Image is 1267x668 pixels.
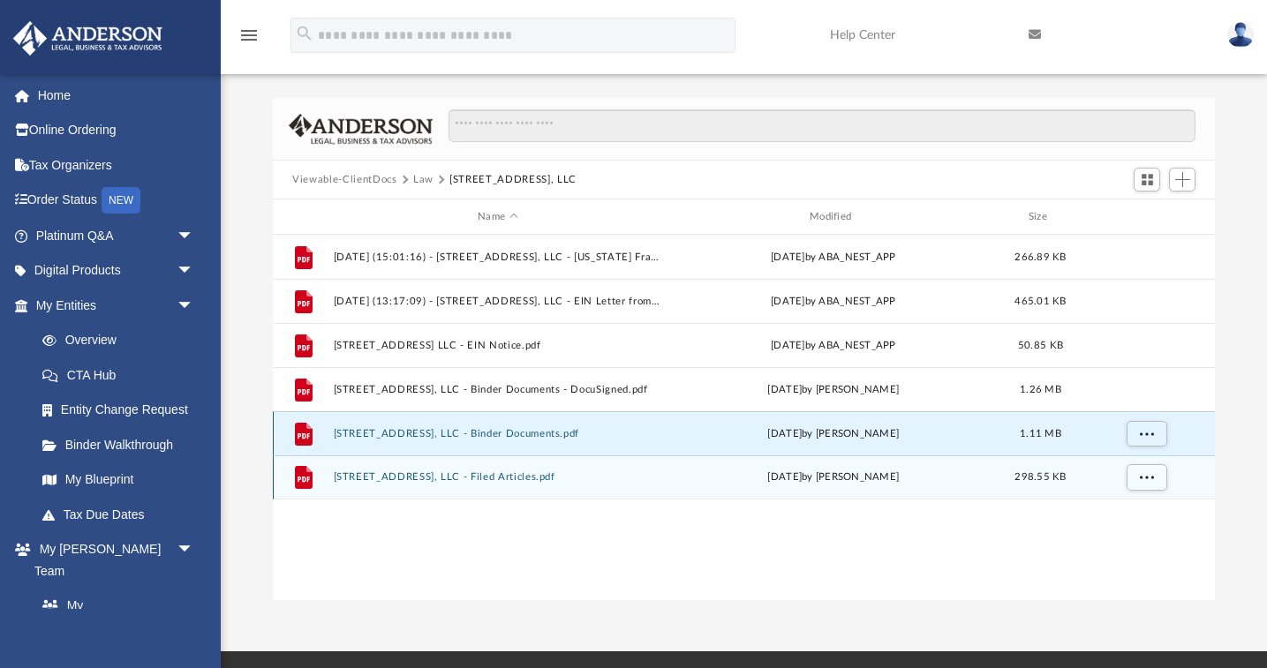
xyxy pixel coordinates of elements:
[1127,464,1167,491] button: More options
[25,393,221,428] a: Entity Change Request
[25,323,221,358] a: Overview
[238,25,260,46] i: menu
[1169,168,1195,192] button: Add
[12,288,221,323] a: My Entitiesarrow_drop_down
[1227,22,1254,48] img: User Pic
[1015,252,1067,262] span: 266.89 KB
[1084,209,1208,225] div: id
[449,172,577,188] button: [STREET_ADDRESS], LLC
[25,589,203,667] a: My [PERSON_NAME] Team
[669,382,998,398] div: [DATE] by [PERSON_NAME]
[1015,472,1067,482] span: 298.55 KB
[1127,421,1167,447] button: More options
[669,469,998,485] div: [DATE] by [PERSON_NAME]
[12,253,221,289] a: Digital Productsarrow_drop_down
[177,218,212,254] span: arrow_drop_down
[12,532,212,589] a: My [PERSON_NAME] Teamarrow_drop_down
[413,172,434,188] button: Law
[1018,341,1063,350] span: 50.85 KB
[1006,209,1076,225] div: Size
[177,532,212,568] span: arrow_drop_down
[669,209,998,225] div: Modified
[669,338,998,354] div: [DATE] by ABA_NEST_APP
[12,113,221,148] a: Online Ordering
[334,428,662,439] button: [STREET_ADDRESS], LLC - Binder Documents.pdf
[334,251,662,263] button: [DATE] (15:01:16) - [STREET_ADDRESS], LLC - [US_STATE] Franchise from [US_STATE] Comptroller.pdf
[25,427,221,462] a: Binder Walkthrough
[177,288,212,324] span: arrow_drop_down
[102,187,140,214] div: NEW
[25,462,212,498] a: My Blueprint
[1015,296,1067,306] span: 465.01 KB
[25,497,221,532] a: Tax Due Dates
[669,250,998,266] div: [DATE] by ABA_NEST_APP
[12,147,221,183] a: Tax Organizers
[1020,385,1061,394] span: 1.26 MB
[334,471,662,483] button: [STREET_ADDRESS], LLC - Filed Articles.pdf
[334,384,662,395] button: [STREET_ADDRESS], LLC - Binder Documents - DocuSigned.pdf
[281,209,325,225] div: id
[273,235,1215,601] div: grid
[12,78,221,113] a: Home
[25,357,221,393] a: CTA Hub
[177,253,212,289] span: arrow_drop_down
[238,34,260,46] a: menu
[12,183,221,219] a: Order StatusNEW
[295,24,314,43] i: search
[334,340,662,351] button: [STREET_ADDRESS] LLC - EIN Notice.pdf
[669,426,998,442] div: [DATE] by [PERSON_NAME]
[333,209,661,225] div: Name
[449,109,1195,143] input: Search files and folders
[292,172,396,188] button: Viewable-ClientDocs
[8,21,168,56] img: Anderson Advisors Platinum Portal
[334,296,662,307] button: [DATE] (13:17:09) - [STREET_ADDRESS], LLC - EIN Letter from IRS.pdf
[1134,168,1160,192] button: Switch to Grid View
[12,218,221,253] a: Platinum Q&Aarrow_drop_down
[669,294,998,310] div: [DATE] by ABA_NEST_APP
[1020,429,1061,439] span: 1.11 MB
